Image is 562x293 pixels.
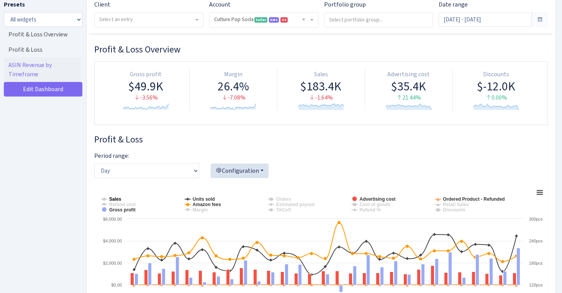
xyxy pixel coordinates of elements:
[359,207,381,213] tspan: Refund %
[276,207,291,213] tspan: TACoS
[324,13,433,26] input: Select portfolio group...
[368,70,449,79] div: Advertising cost
[359,202,390,207] tspan: Cost of goods
[94,151,129,160] label: Period range:
[280,70,362,79] div: Sales
[94,134,548,145] h3: Widget #28
[368,93,449,102] div: 21.44%
[280,79,362,93] div: $183.4K
[211,164,269,178] button: Configuration
[443,207,465,213] tspan: Discounts
[109,196,121,202] tspan: Sales
[103,217,122,221] text: $6,000.00
[443,196,505,202] tspan: Ordered Product - Refunded
[111,283,122,287] text: $0.00
[254,17,267,23] span: Seller
[193,196,215,202] tspan: Units sold
[193,207,208,213] tspan: Margin
[529,283,543,287] text: 120pcs
[529,239,543,243] text: 240pcs
[193,93,274,102] div: -7.08%
[269,17,279,23] span: AMC
[443,202,469,207] tspan: Retail Sales
[456,93,537,102] div: 0.00%
[214,16,309,23] span: Culture Pop Soda <span class="badge badge-success">Seller</span><span class="badge badge-primary"...
[193,202,221,207] tspan: Amazon fees
[105,79,186,93] div: $49.9K
[99,16,133,23] span: Select an entry
[456,79,537,93] div: $-12.0K
[302,16,305,23] span: Remove all items
[280,93,362,102] div: -1.64%
[280,17,288,23] span: US
[94,44,548,55] h3: Widget #30
[4,27,80,42] a: Profit & Loss Overview
[105,93,186,102] div: -3.56%
[4,42,80,57] a: Profit & Loss
[103,261,122,265] text: $2,000.00
[529,217,543,221] text: 300pcs
[529,261,543,265] text: 180pcs
[276,196,292,202] tspan: Orders
[456,70,537,79] div: Discounts
[109,207,136,213] tspan: Gross profit
[359,196,395,202] tspan: Advertising cost
[276,202,315,207] tspan: Estimated payout
[4,82,82,97] a: Edit Dashboard
[105,70,186,79] div: Gross profit
[193,79,274,93] div: 26.4%
[368,79,449,93] div: $35.4K
[103,239,122,243] text: $4,000.00
[4,57,80,82] a: ASIN Revenue by Timeframe
[109,202,136,207] tspan: Refund cost
[193,70,274,79] div: Margin
[210,13,318,27] span: Culture Pop Soda <span class="badge badge-success">Seller</span><span class="badge badge-primary"...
